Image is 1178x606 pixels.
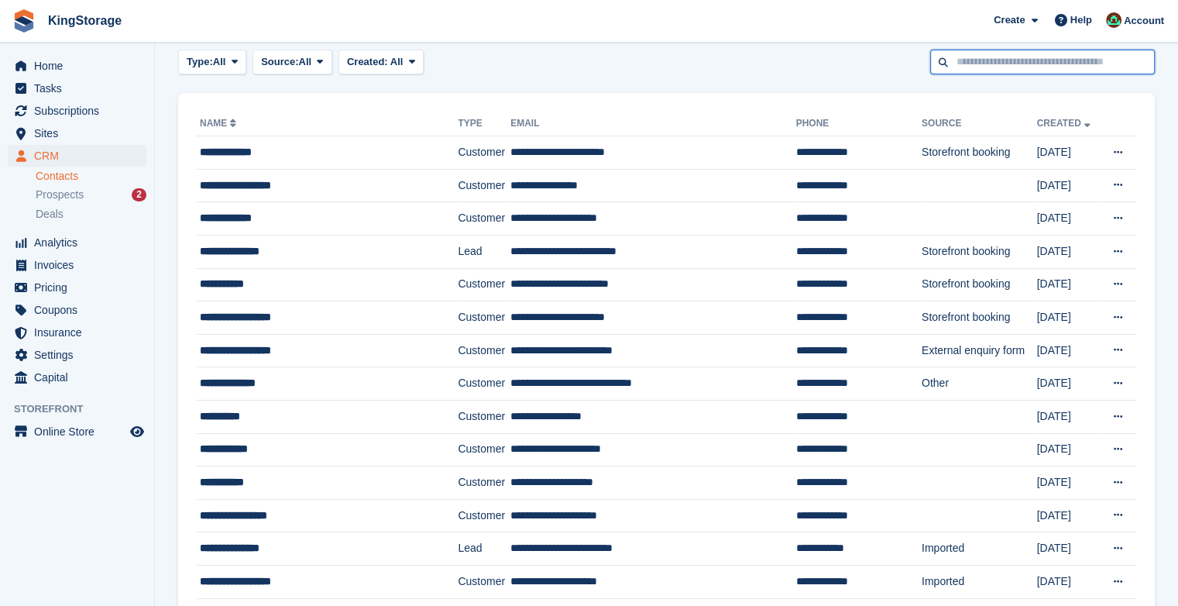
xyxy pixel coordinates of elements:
td: [DATE] [1037,433,1101,467]
td: Customer [458,334,510,367]
a: Preview store [128,422,146,441]
td: Customer [458,202,510,236]
th: Source [922,112,1037,136]
a: menu [8,322,146,343]
td: [DATE] [1037,565,1101,598]
td: Customer [458,367,510,401]
span: Deals [36,207,64,222]
td: Lead [458,532,510,566]
span: Home [34,55,127,77]
td: Imported [922,565,1037,598]
td: Other [922,367,1037,401]
td: [DATE] [1037,169,1101,202]
td: Imported [922,532,1037,566]
th: Email [510,112,795,136]
td: Customer [458,136,510,170]
button: Type: All [178,50,246,75]
td: External enquiry form [922,334,1037,367]
span: Tasks [34,77,127,99]
button: Source: All [252,50,332,75]
a: menu [8,344,146,366]
a: Created [1037,118,1094,129]
span: Created: [347,56,388,67]
td: [DATE] [1037,202,1101,236]
a: menu [8,122,146,144]
th: Type [458,112,510,136]
span: Capital [34,367,127,388]
td: Customer [458,467,510,500]
span: Invoices [34,254,127,276]
td: Customer [458,499,510,532]
a: KingStorage [42,8,128,33]
span: CRM [34,145,127,167]
td: Customer [458,565,510,598]
td: Storefront booking [922,268,1037,301]
button: Created: All [338,50,424,75]
a: menu [8,100,146,122]
td: [DATE] [1037,235,1101,268]
td: Customer [458,169,510,202]
td: [DATE] [1037,467,1101,500]
a: menu [8,77,146,99]
a: menu [8,299,146,321]
a: Prospects 2 [36,187,146,203]
div: 2 [132,188,146,201]
td: Customer [458,433,510,467]
span: Account [1124,13,1164,29]
td: Customer [458,268,510,301]
span: All [213,54,226,70]
span: Online Store [34,421,127,442]
span: Insurance [34,322,127,343]
td: [DATE] [1037,268,1101,301]
span: Create [994,12,1025,28]
td: [DATE] [1037,367,1101,401]
img: stora-icon-8386f47178a22dfd0bd8f6a31ec36ba5ce8667c1dd55bd0f319d3a0aa187defe.svg [12,9,36,33]
img: John King [1106,12,1121,28]
td: Storefront booking [922,136,1037,170]
th: Phone [796,112,922,136]
td: [DATE] [1037,301,1101,335]
td: [DATE] [1037,400,1101,433]
td: [DATE] [1037,532,1101,566]
td: Customer [458,301,510,335]
td: [DATE] [1037,499,1101,532]
span: Coupons [34,299,127,321]
a: menu [8,55,146,77]
span: All [299,54,312,70]
a: Contacts [36,169,146,184]
td: Storefront booking [922,301,1037,335]
a: menu [8,145,146,167]
a: Deals [36,206,146,222]
span: Sites [34,122,127,144]
span: Analytics [34,232,127,253]
td: [DATE] [1037,136,1101,170]
td: Storefront booking [922,235,1037,268]
span: All [390,56,404,67]
span: Subscriptions [34,100,127,122]
td: [DATE] [1037,334,1101,367]
a: menu [8,367,146,388]
a: Name [200,118,239,129]
a: menu [8,254,146,276]
td: Lead [458,235,510,268]
a: menu [8,277,146,298]
td: Customer [458,400,510,433]
span: Pricing [34,277,127,298]
span: Type: [187,54,213,70]
span: Storefront [14,401,154,417]
a: menu [8,421,146,442]
a: menu [8,232,146,253]
span: Prospects [36,188,84,202]
span: Settings [34,344,127,366]
span: Source: [261,54,298,70]
span: Help [1070,12,1092,28]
